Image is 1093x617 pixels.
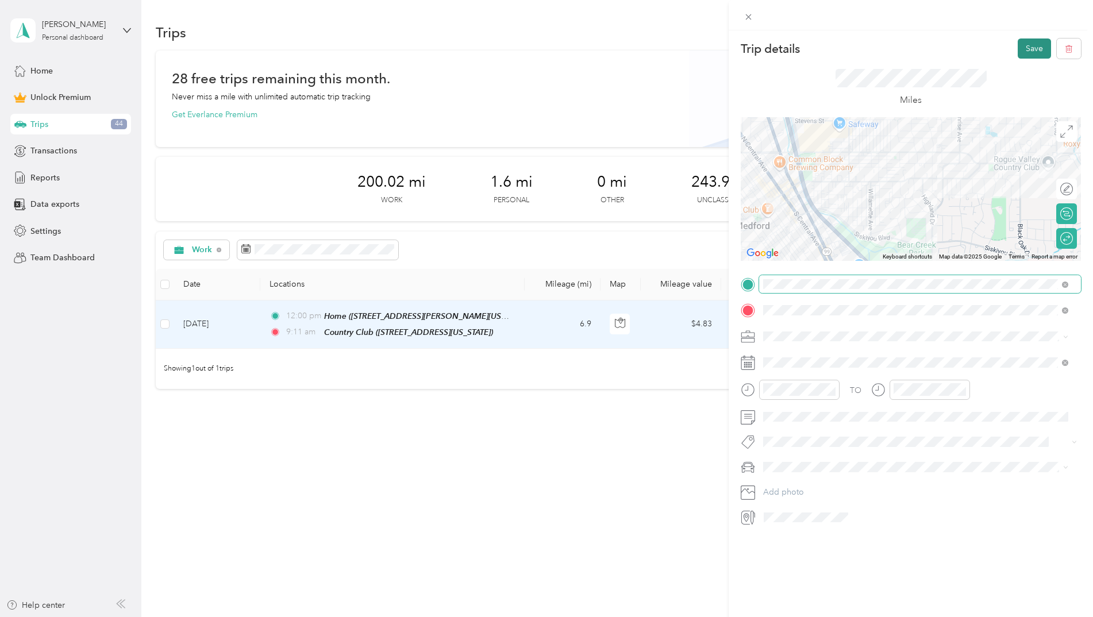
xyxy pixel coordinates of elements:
[759,484,1081,500] button: Add photo
[900,93,922,107] p: Miles
[1009,253,1025,260] a: Terms (opens in new tab)
[1029,553,1093,617] iframe: Everlance-gr Chat Button Frame
[850,384,861,396] div: TO
[744,246,782,261] img: Google
[744,246,782,261] a: Open this area in Google Maps (opens a new window)
[883,253,932,261] button: Keyboard shortcuts
[741,41,800,57] p: Trip details
[1018,38,1051,59] button: Save
[1032,253,1077,260] a: Report a map error
[939,253,1002,260] span: Map data ©2025 Google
